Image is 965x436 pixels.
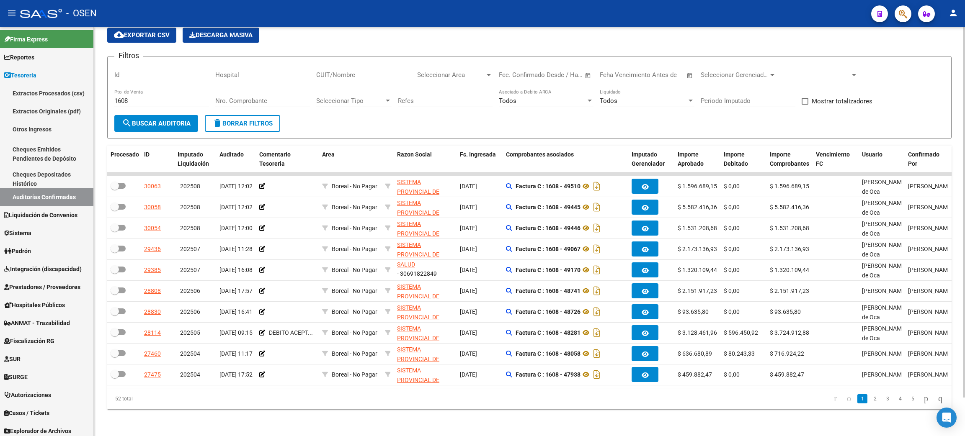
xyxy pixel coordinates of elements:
datatable-header-cell: Comprobantes asociados [503,146,628,173]
div: 30063 [144,182,161,191]
datatable-header-cell: Vencimiento FC [813,146,859,173]
a: 3 [882,394,893,403]
span: [DATE] [460,267,477,273]
span: Boreal - No Pagar [332,204,377,210]
span: 202504 [180,371,200,378]
div: 52 total [107,388,275,409]
strong: Factura C : 1608 - 48741 [516,287,581,294]
span: SISTEMA PROVINCIAL DE SALUD [397,283,439,309]
span: Boreal - No Pagar [332,371,377,378]
span: Reportes [4,53,34,62]
span: Importe Aprobado [678,151,704,167]
strong: Factura C : 1608 - 49445 [516,204,581,210]
h3: Filtros [114,50,143,62]
span: 202506 [180,287,200,294]
div: - 30691822849 [397,219,453,237]
mat-icon: delete [212,118,222,128]
button: Open calendar [685,71,695,80]
span: $ 1.531.208,68 [678,225,717,231]
span: Boreal - No Pagar [332,287,377,294]
i: Descargar documento [591,242,602,256]
span: Seleccionar Tipo [316,97,384,105]
li: page 2 [869,392,881,406]
div: - 30691822849 [397,261,453,279]
strong: Factura C : 1608 - 49067 [516,246,581,252]
datatable-header-cell: Auditado [216,146,256,173]
span: [PERSON_NAME] de Oca [862,179,907,195]
span: [DATE] 16:08 [219,267,253,273]
span: $ 636.680,89 [678,350,712,357]
span: Auditado [219,151,244,158]
datatable-header-cell: Imputado Liquidación [174,146,216,173]
span: Todos [600,97,617,105]
a: go to last page [934,394,946,403]
span: 202506 [180,308,200,315]
div: - 30691822849 [397,366,453,383]
span: [DATE] 11:28 [219,246,253,252]
span: $ 0,00 [724,204,740,210]
span: [PERSON_NAME] [908,308,953,315]
span: [DATE] 09:15 [219,329,253,336]
li: page 5 [906,392,919,406]
span: Fiscalización RG [4,336,54,346]
span: SURGE [4,372,28,382]
span: $ 459.882,47 [770,371,804,378]
span: Imputado Liquidación [178,151,209,167]
i: Descargar documento [591,347,602,360]
span: [PERSON_NAME] [908,204,953,210]
div: - 30691822849 [397,345,453,362]
datatable-header-cell: Confirmado Por [905,146,951,173]
span: $ 80.243,33 [724,350,755,357]
span: [DATE] 17:57 [219,287,253,294]
datatable-header-cell: Importe Debitado [720,146,766,173]
span: DEBITO ACEPT... [269,329,313,336]
i: Descargar documento [591,284,602,298]
span: - OSEN [66,4,97,23]
span: Tesorería [4,71,36,80]
span: Area [322,151,335,158]
i: Descargar documento [591,305,602,318]
span: [DATE] [460,246,477,252]
span: $ 596.450,92 [724,329,758,336]
span: Comprobantes asociados [506,151,574,158]
div: - 30691822849 [397,303,453,321]
span: [DATE] 17:52 [219,371,253,378]
span: [DATE] [460,371,477,378]
span: Boreal - No Pagar [332,350,377,357]
span: SISTEMA PROVINCIAL DE SALUD [397,200,439,226]
strong: Factura C : 1608 - 48058 [516,350,581,357]
div: - 30691822849 [397,282,453,300]
span: Boreal - No Pagar [332,246,377,252]
span: Integración (discapacidad) [4,264,82,274]
span: $ 1.596.689,15 [678,183,717,190]
span: $ 1.531.208,68 [770,225,809,231]
a: go to previous page [843,394,855,403]
span: $ 5.582.416,36 [678,204,717,210]
span: ID [144,151,150,158]
li: page 3 [881,392,894,406]
button: Descarga Masiva [183,28,259,43]
span: Seleccionar Area [417,71,485,79]
app-download-masive: Descarga masiva de comprobantes (adjuntos) [183,28,259,43]
strong: Factura C : 1608 - 49170 [516,267,581,273]
span: [PERSON_NAME] [862,350,907,357]
span: Fc. Ingresada [460,151,496,158]
span: $ 716.924,22 [770,350,804,357]
span: SISTEMA PROVINCIAL DE SALUD [397,304,439,330]
div: 28114 [144,328,161,338]
span: [PERSON_NAME] [908,329,953,336]
span: 202508 [180,225,200,231]
div: 27475 [144,370,161,380]
strong: Factura C : 1608 - 47938 [516,371,581,378]
span: [PERSON_NAME] [908,225,953,231]
span: Buscar Auditoria [122,120,191,127]
datatable-header-cell: Importe Comprobantes [766,146,813,173]
mat-icon: search [122,118,132,128]
span: $ 2.173.136,93 [770,246,809,252]
div: Open Intercom Messenger [937,408,957,428]
span: SISTEMA PROVINCIAL DE SALUD [397,325,439,351]
li: page 4 [894,392,906,406]
mat-icon: menu [7,8,17,18]
span: Todos [499,97,516,105]
span: 202508 [180,204,200,210]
